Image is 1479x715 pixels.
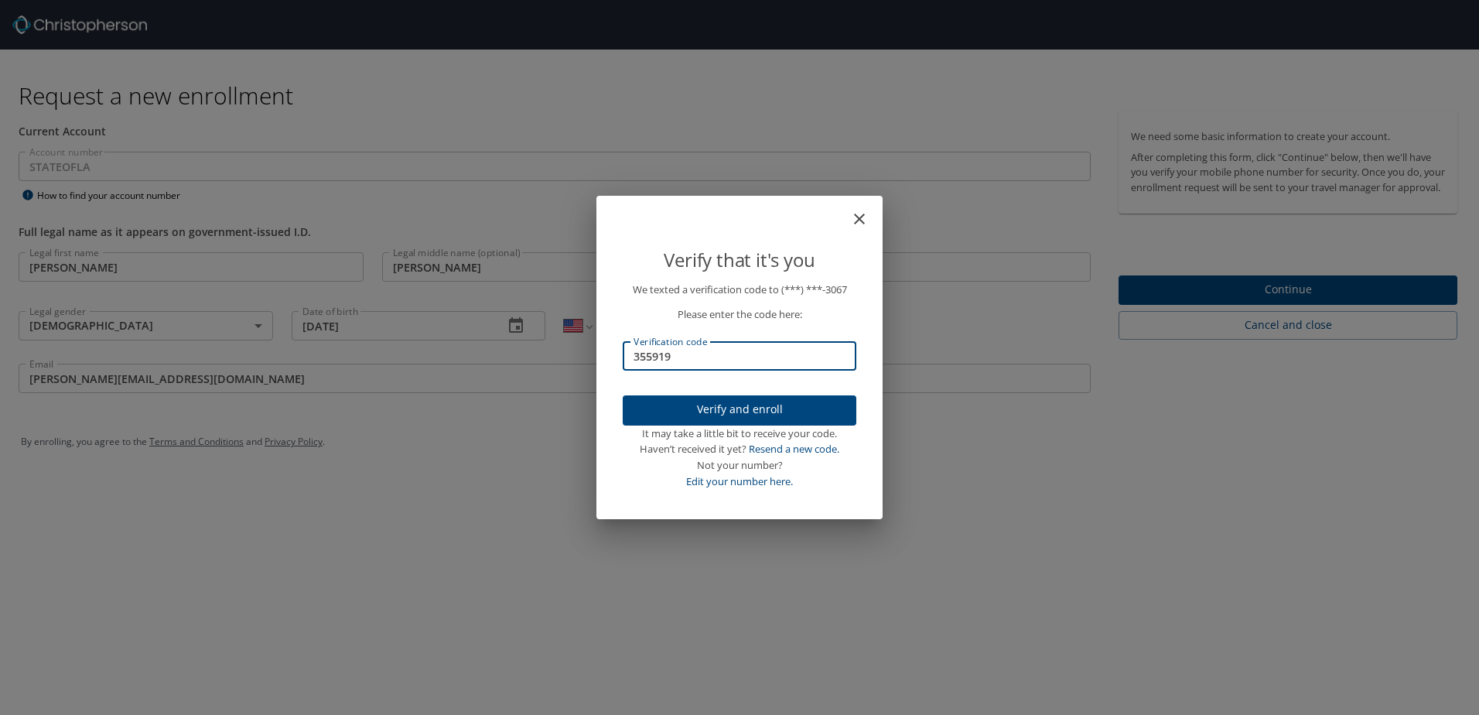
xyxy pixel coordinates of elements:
a: Resend a new code. [749,442,839,456]
button: close [858,202,876,221]
span: Verify and enroll [635,400,844,419]
div: It may take a little bit to receive your code. [623,426,856,442]
p: Verify that it's you [623,245,856,275]
p: Please enter the code here: [623,306,856,323]
a: Edit your number here. [686,474,793,488]
div: Haven’t received it yet? [623,441,856,457]
p: We texted a verification code to (***) ***- 3067 [623,282,856,298]
div: Not your number? [623,457,856,474]
button: Verify and enroll [623,395,856,426]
